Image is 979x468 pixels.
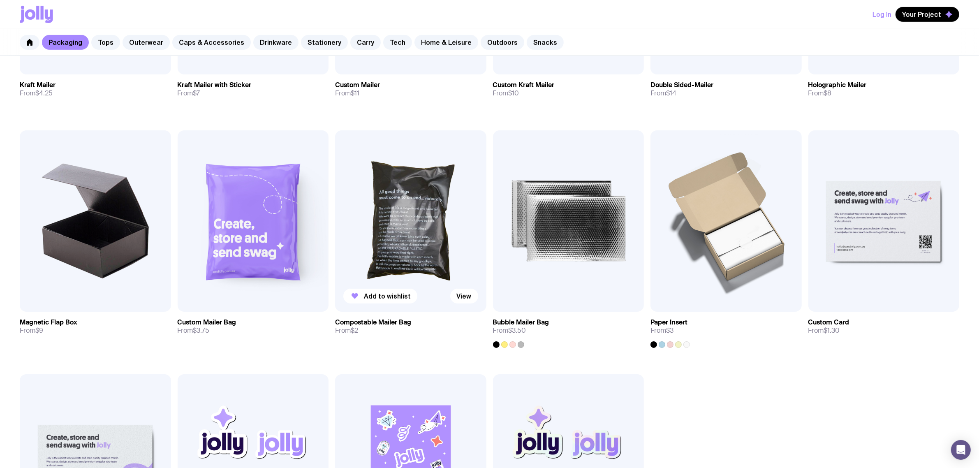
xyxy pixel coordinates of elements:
[808,318,849,327] h3: Custom Card
[951,440,971,460] div: Open Intercom Messenger
[481,35,524,50] a: Outdoors
[335,312,486,341] a: Compostable Mailer BagFrom$2
[824,326,840,335] span: $1.30
[178,81,252,89] h3: Kraft Mailer with Sticker
[350,35,381,50] a: Carry
[450,289,478,304] a: View
[301,35,348,50] a: Stationery
[650,81,713,89] h3: Double Sided-Mailer
[335,89,359,97] span: From
[20,318,77,327] h3: Magnetic Flap Box
[193,89,200,97] span: $7
[896,7,959,22] button: Your Project
[650,312,802,348] a: Paper InsertFrom$3
[91,35,120,50] a: Tops
[193,326,210,335] span: $3.75
[527,35,564,50] a: Snacks
[650,74,802,104] a: Double Sided-MailerFrom$14
[20,74,171,104] a: Kraft MailerFrom$4.25
[808,327,840,335] span: From
[20,327,43,335] span: From
[35,326,43,335] span: $9
[650,327,673,335] span: From
[902,10,941,19] span: Your Project
[343,289,417,304] button: Add to wishlist
[35,89,53,97] span: $4.25
[178,89,200,97] span: From
[824,89,832,97] span: $8
[253,35,299,50] a: Drinkware
[20,81,56,89] h3: Kraft Mailer
[20,312,171,341] a: Magnetic Flap BoxFrom$9
[178,318,236,327] h3: Custom Mailer Bag
[42,35,89,50] a: Packaging
[808,89,832,97] span: From
[178,327,210,335] span: From
[493,327,526,335] span: From
[808,81,867,89] h3: Holographic Mailer
[178,312,329,341] a: Custom Mailer BagFrom$3.75
[808,312,960,341] a: Custom CardFrom$1.30
[178,74,329,104] a: Kraft Mailer with StickerFrom$7
[383,35,412,50] a: Tech
[493,74,644,104] a: Custom Kraft MailerFrom$10
[351,89,359,97] span: $11
[335,318,411,327] h3: Compostable Mailer Bag
[650,318,687,327] h3: Paper Insert
[493,81,555,89] h3: Custom Kraft Mailer
[808,74,960,104] a: Holographic MailerFrom$8
[509,89,519,97] span: $10
[873,7,891,22] button: Log In
[351,326,358,335] span: $2
[650,89,676,97] span: From
[493,318,549,327] h3: Bubble Mailer Bag
[335,327,358,335] span: From
[123,35,170,50] a: Outerwear
[20,89,53,97] span: From
[335,81,380,89] h3: Custom Mailer
[414,35,478,50] a: Home & Leisure
[509,326,526,335] span: $3.50
[335,74,486,104] a: Custom MailerFrom$11
[493,89,519,97] span: From
[364,292,411,300] span: Add to wishlist
[666,89,676,97] span: $14
[172,35,251,50] a: Caps & Accessories
[666,326,673,335] span: $3
[493,312,644,348] a: Bubble Mailer BagFrom$3.50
